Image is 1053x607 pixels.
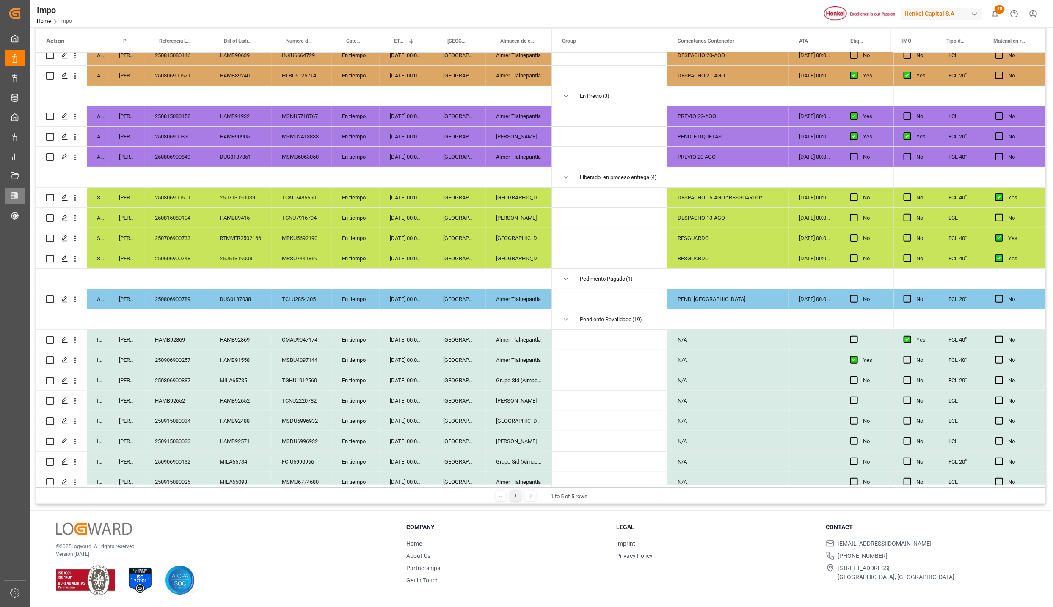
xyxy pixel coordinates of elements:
div: Henkel Capital S.A [901,8,982,20]
div: TCLU2854305 [272,289,332,309]
span: Material en resguardo Y/N [993,38,1025,44]
div: En tiempo [332,127,380,146]
div: [PERSON_NAME] [109,370,145,390]
img: ISO 27001 Certification [125,566,155,595]
div: Press SPACE to select this row. [36,391,552,411]
div: Press SPACE to select this row. [36,370,552,391]
div: FCL 20" [938,127,985,146]
div: HAMB92571 [209,431,272,451]
div: [PERSON_NAME] [486,431,552,451]
div: Press SPACE to select this row. [893,309,1045,330]
div: HAMB92869 [145,330,209,350]
div: [PERSON_NAME] [109,66,145,86]
div: No [1008,46,1035,65]
a: Privacy Policy [616,552,653,559]
div: En tiempo [332,228,380,248]
a: Home [407,540,422,547]
div: [PERSON_NAME] [109,431,145,451]
div: Arrived [87,147,109,167]
span: Group [562,38,576,44]
div: [PERSON_NAME] [109,330,145,350]
div: Press SPACE to select this row. [893,411,1045,431]
div: HAMB91932 [209,106,272,126]
div: [DATE] 00:00:00 [380,289,433,309]
div: N/A [667,431,789,451]
div: NOM-003. SOLICITADAS [882,106,967,126]
div: Press SPACE to select this row. [893,330,1045,350]
div: [GEOGRAPHIC_DATA] [433,228,486,248]
div: En tiempo [332,391,380,411]
div: [PERSON_NAME] [109,289,145,309]
div: [DATE] 00:00:00 [380,391,433,411]
img: Logward Logo [56,523,132,535]
div: [GEOGRAPHIC_DATA] [486,248,552,268]
div: Almer Tlalnepantla [486,45,552,65]
div: En tiempo [332,431,380,451]
div: Press SPACE to select this row. [893,127,1045,147]
div: Arrived [87,289,109,309]
div: FCL 40" [938,330,985,350]
div: PEND. ETIQUETAS [667,127,789,146]
a: Partnerships [407,565,441,571]
div: Press SPACE to select this row. [36,208,552,228]
div: 250606900748 [145,248,209,268]
div: MRKU5692190 [272,228,332,248]
div: RESGUARDO [667,228,789,248]
div: DUS0187038 [209,289,272,309]
div: N/A [667,370,789,390]
div: No [916,46,928,65]
div: Press SPACE to select this row. [36,411,552,431]
a: Imprint [616,540,635,547]
div: HAMB89415 [209,208,272,228]
div: PEND. [GEOGRAPHIC_DATA] [667,289,789,309]
div: NOM-050. SOLICITADAS [882,66,967,86]
span: Etiquetado? [850,38,865,44]
a: Get in Touch [407,577,439,584]
div: 250513190081 [209,248,272,268]
span: 45 [995,5,1005,14]
div: Almer Tlalnepantla [486,472,552,492]
div: [GEOGRAPHIC_DATA] [433,350,486,370]
div: Press SPACE to select this row. [893,289,1045,309]
div: MSBU4097144 [272,350,332,370]
div: [PERSON_NAME] [109,147,145,167]
div: In progress [87,452,109,472]
div: DESPACHO 15-AGO *RESGUARDO* [667,188,789,207]
div: 250713190039 [209,188,272,207]
div: [DATE] 00:00:00 [380,452,433,472]
div: [DATE] 00:00:00 [380,127,433,146]
div: [DATE] 00:00:00 [380,350,433,370]
div: N/A [667,472,789,492]
div: Press SPACE to select this row. [893,350,1045,370]
div: [GEOGRAPHIC_DATA] [486,188,552,207]
div: FCL 40" [938,248,985,268]
div: FCL 20" [938,289,985,309]
span: [GEOGRAPHIC_DATA] - Locode [447,38,468,44]
div: En tiempo [332,472,380,492]
div: N/A [667,452,789,472]
div: Press SPACE to select this row. [36,127,552,147]
div: [PERSON_NAME] [109,472,145,492]
div: Press SPACE to select this row. [36,472,552,492]
div: Press SPACE to select this row. [36,330,552,350]
div: 250806900870 [145,127,209,146]
div: HAMB90905 [209,127,272,146]
div: LCL [938,431,985,451]
div: TCNU2220782 [272,391,332,411]
div: 250906900132 [145,452,209,472]
button: Help Center [1005,4,1024,23]
div: Press SPACE to select this row. [893,147,1045,167]
div: [DATE] 00:00:00 [789,147,840,167]
div: N/A [667,411,789,431]
div: INKU6664729 [272,45,332,65]
a: About Us [407,552,431,559]
div: FCL 20" [938,452,985,472]
div: Grupo Sid (Almacenaje y Distribucion AVIOR) [486,370,552,390]
div: Almer Tlalnepantla [486,350,552,370]
div: Press SPACE to select this row. [893,208,1045,228]
div: LCL [938,208,985,228]
button: show 45 new notifications [986,4,1005,23]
